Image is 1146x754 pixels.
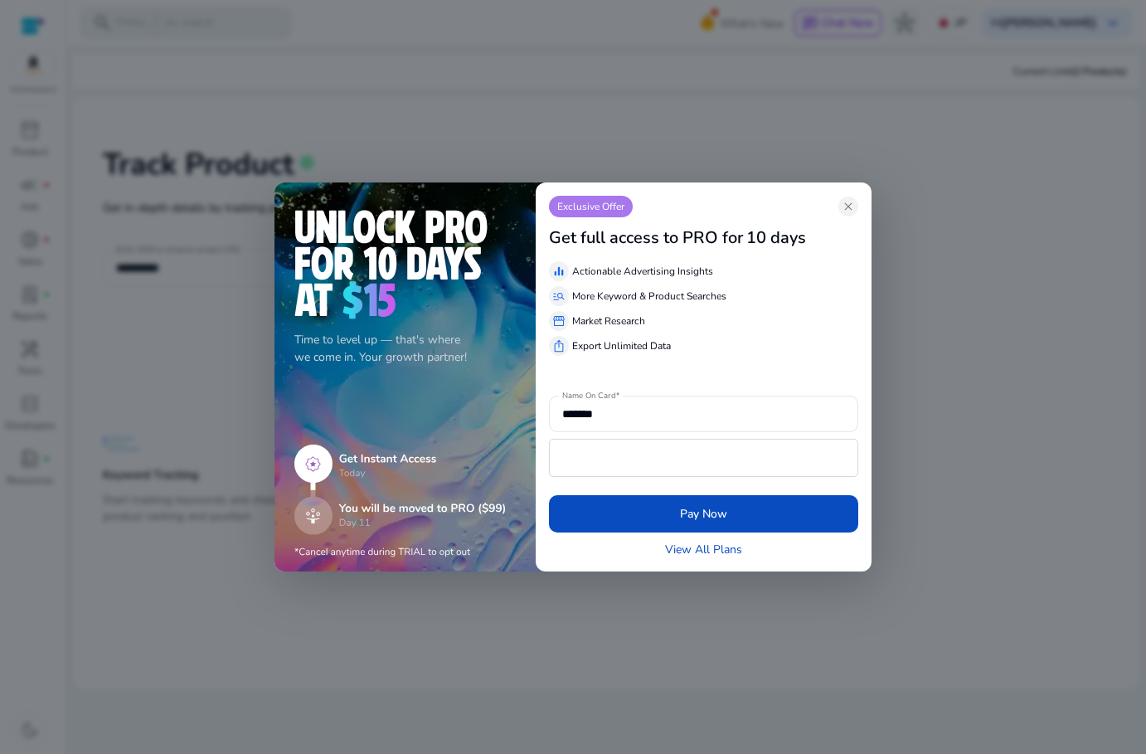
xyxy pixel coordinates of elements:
p: Market Research [572,314,645,328]
mat-label: Name On Card [562,390,615,401]
p: Export Unlimited Data [572,338,671,353]
p: Actionable Advertising Insights [572,264,713,279]
h3: Get full access to PRO for [549,228,743,248]
a: View All Plans [665,541,742,558]
p: More Keyword & Product Searches [572,289,726,304]
h3: 10 days [746,228,806,248]
span: equalizer [552,265,566,278]
span: ios_share [552,339,566,353]
p: Time to level up — that's where we come in. Your growth partner! [294,331,516,366]
span: storefront [552,314,566,328]
span: manage_search [552,289,566,303]
p: Exclusive Offer [549,196,633,217]
iframe: Secure payment input frame [558,441,849,474]
span: Pay Now [680,505,727,523]
button: Pay Now [549,495,858,533]
span: close [842,200,855,213]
